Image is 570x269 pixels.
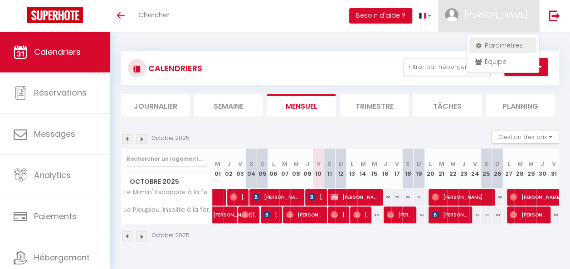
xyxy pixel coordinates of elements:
abbr: V [317,159,321,168]
abbr: V [551,159,555,168]
div: 78 [391,189,403,206]
span: Paiements [34,211,77,222]
th: 03 [234,149,246,189]
button: Gestion des prix [492,130,559,144]
abbr: D [338,159,343,168]
span: [PERSON_NAME] [230,188,244,206]
th: 30 [536,149,548,189]
p: Octobre 2025 [152,231,190,240]
span: Le Pioupiou, Insolite à la ferme [123,207,214,213]
abbr: M [439,159,444,168]
span: [PERSON_NAME] [213,202,255,219]
abbr: M [282,159,287,168]
abbr: L [351,159,353,168]
div: 67 [469,207,481,223]
th: 28 [514,149,526,189]
abbr: D [260,159,265,168]
span: [PERSON_NAME] [253,188,300,206]
span: [PERSON_NAME] [432,188,490,206]
span: Hébergement [34,252,90,263]
abbr: V [238,159,242,168]
div: 84 [402,189,414,206]
span: [PERSON_NAME] [286,206,322,223]
th: 21 [436,149,447,189]
span: [PERSON_NAME] [510,206,546,223]
abbr: M [450,159,455,168]
abbr: V [395,159,399,168]
span: [PERSON_NAME] [331,188,378,206]
img: logout [549,10,560,21]
abbr: J [227,159,231,168]
span: [PERSON_NAME] [387,206,412,223]
span: Chercher [138,10,170,19]
abbr: J [462,159,466,168]
li: Semaine [194,94,263,116]
th: 11 [324,149,335,189]
th: 10 [313,149,324,189]
th: 17 [391,149,403,189]
span: Le Mimin' Escapade à la ferme [123,189,214,196]
abbr: J [305,159,309,168]
th: 24 [469,149,481,189]
abbr: M [215,159,220,168]
span: Messages [34,128,75,139]
th: 16 [380,149,391,189]
th: 02 [223,149,234,189]
th: 05 [257,149,268,189]
abbr: D [417,159,421,168]
span: [PERSON_NAME] [464,9,528,20]
abbr: M [293,159,299,168]
abbr: S [327,159,331,168]
span: [PERSON_NAME] [432,206,468,223]
span: [PERSON_NAME] [331,206,345,223]
th: 19 [414,149,425,189]
th: 04 [246,149,257,189]
abbr: J [541,159,544,168]
li: Tâches [413,94,482,116]
input: Rechercher un logement... [127,151,207,167]
span: Réservations [34,87,87,98]
abbr: M [371,159,377,168]
span: [PERSON_NAME] [241,206,256,223]
a: Paramètres [469,38,536,53]
abbr: M [517,159,522,168]
span: Analytics [34,169,71,181]
a: Équipe [469,54,536,69]
button: Besoin d'aide ? [349,8,412,24]
span: Octobre 2025 [122,175,212,188]
abbr: L [507,159,510,168]
img: Super Booking [27,7,83,23]
div: 69 [548,207,559,223]
div: 81 [414,189,425,206]
p: Octobre 2025 [152,134,190,143]
a: [PERSON_NAME] [209,207,220,224]
span: [PERSON_NAME] [308,188,323,206]
th: 23 [458,149,470,189]
th: 18 [402,149,414,189]
span: [PERSON_NAME] [263,206,278,223]
abbr: V [473,159,477,168]
abbr: S [249,159,253,168]
span: Calendriers [34,46,81,58]
th: 09 [302,149,313,189]
span: [PERSON_NAME] [353,206,368,223]
abbr: S [406,159,410,168]
li: Planning [486,94,555,116]
th: 20 [425,149,436,189]
li: Journalier [121,94,190,116]
th: 27 [503,149,514,189]
th: 08 [290,149,302,189]
th: 07 [279,149,291,189]
abbr: L [272,159,275,168]
th: 25 [481,149,492,189]
h3: CALENDRIERS [146,58,202,78]
div: 50 [414,207,425,223]
div: 58 [492,207,503,223]
abbr: L [429,159,432,168]
th: 29 [526,149,537,189]
th: 12 [335,149,346,189]
div: 66 [380,189,391,206]
div: 45 [369,207,380,223]
img: ... [445,8,458,22]
div: 73 [481,207,492,223]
